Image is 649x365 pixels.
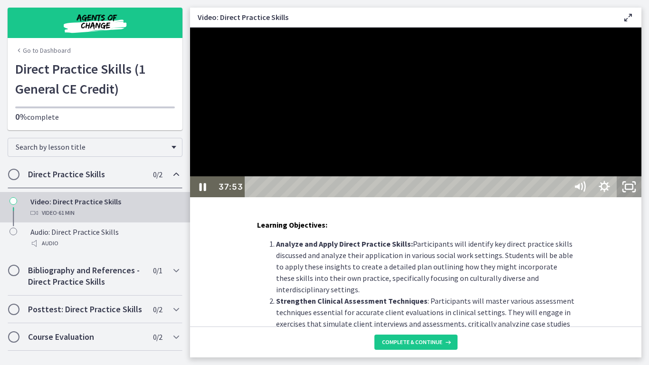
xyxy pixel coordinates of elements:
[28,331,144,343] h2: Course Evaluation
[276,295,574,364] li: : Participants will master various assessment techniques essential for accurate client evaluation...
[276,296,428,306] strong: Strengthen Clinical Assessment Techniques
[190,28,641,197] iframe: Video Lesson
[30,226,179,249] div: Audio: Direct Practice Skills
[28,169,144,180] h2: Direct Practice Skills
[15,59,175,99] h1: Direct Practice Skills (1 General CE Credit)
[153,304,162,315] span: 0 / 2
[38,11,152,34] img: Agents of Change Social Work Test Prep
[16,142,167,152] span: Search by lesson title
[30,207,179,219] div: Video
[15,46,71,55] a: Go to Dashboard
[57,207,75,219] span: · 61 min
[377,149,402,170] button: Mute
[382,338,442,346] span: Complete & continue
[153,169,162,180] span: 0 / 2
[374,335,458,350] button: Complete & continue
[153,331,162,343] span: 0 / 2
[402,149,427,170] button: Show settings menu
[427,149,451,170] button: Unfullscreen
[28,304,144,315] h2: Posttest: Direct Practice Skills
[276,238,574,295] li: Participants will identify key direct practice skills discussed and analyze their application in ...
[198,11,607,23] h3: Video: Direct Practice Skills
[15,111,175,123] p: complete
[30,238,179,249] div: Audio
[257,220,327,230] span: Learning Objectives:
[15,111,27,122] span: 0%
[28,265,144,288] h2: Bibliography and References - Direct Practice Skills
[276,239,413,249] strong: Analyze and Apply Direct Practice Skills:
[30,196,179,219] div: Video: Direct Practice Skills
[153,265,162,276] span: 0 / 1
[8,138,182,157] div: Search by lesson title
